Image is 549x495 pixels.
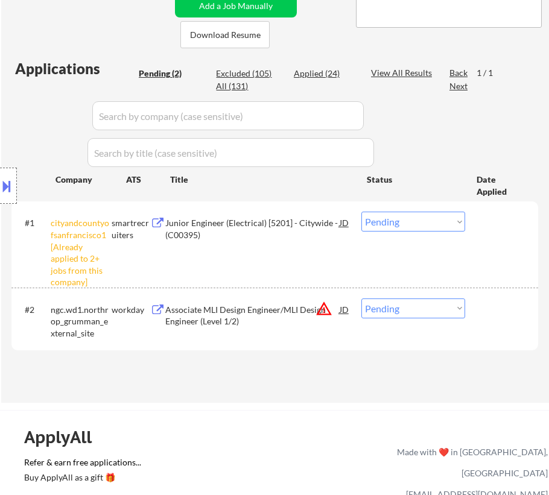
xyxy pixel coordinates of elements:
[24,473,145,482] div: Buy ApplyAll as a gift 🎁
[24,458,145,471] a: Refer & earn free applications...
[338,298,350,320] div: JD
[139,68,199,80] div: Pending (2)
[477,174,524,197] div: Date Applied
[180,21,270,48] button: Download Resume
[165,304,340,327] div: Associate MLI Design Engineer/MLI Design Engineer (Level 1/2)
[449,80,469,92] div: Next
[449,67,469,79] div: Back
[338,212,350,233] div: JD
[25,304,41,316] div: #2
[216,68,276,80] div: Excluded (105)
[392,441,548,484] div: Made with ❤️ in [GEOGRAPHIC_DATA], [GEOGRAPHIC_DATA]
[367,168,459,190] div: Status
[371,67,436,79] div: View All Results
[170,174,355,186] div: Title
[294,68,354,80] div: Applied (24)
[165,217,340,241] div: Junior Engineer (Electrical) [5201] - Citywide - (C00395)
[51,304,112,339] div: ngc.wd1.northrop_grumman_external_site
[24,427,105,447] div: ApplyAll
[87,138,374,167] input: Search by title (case sensitive)
[24,471,145,486] a: Buy ApplyAll as a gift 🎁
[92,101,364,130] input: Search by company (case sensitive)
[216,80,276,92] div: All (131)
[112,304,150,316] div: workday
[15,61,135,76] div: Applications
[477,67,504,79] div: 1 / 1
[316,300,332,317] button: warning_amber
